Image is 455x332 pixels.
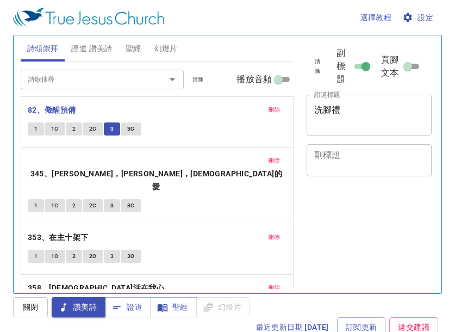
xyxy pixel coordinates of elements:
[51,251,59,261] span: 1C
[269,105,280,115] span: 刪除
[121,122,141,136] button: 3C
[110,201,114,211] span: 3
[66,250,82,263] button: 2
[313,57,321,76] span: 清除
[126,42,141,56] span: 聖經
[336,47,351,86] span: 副標題
[66,199,82,212] button: 2
[66,122,82,136] button: 2
[236,73,272,86] span: 播放音頻
[28,103,78,117] button: 82、儆醒預備
[60,300,97,314] span: 讚美詩
[269,283,280,293] span: 刪除
[89,124,97,134] span: 2C
[89,201,97,211] span: 2C
[165,72,180,87] button: Open
[34,201,38,211] span: 1
[71,42,112,56] span: 證道 讚美詩
[28,281,166,295] button: 358、[DEMOGRAPHIC_DATA]活在我心
[72,251,76,261] span: 2
[83,122,103,136] button: 2C
[27,42,59,56] span: 詩頌崇拜
[28,281,164,295] b: 358、[DEMOGRAPHIC_DATA]活在我心
[28,199,44,212] button: 1
[28,103,76,117] b: 82、儆醒預備
[192,75,204,84] span: 清除
[114,300,142,314] span: 證道
[34,124,38,134] span: 1
[269,232,280,242] span: 刪除
[22,300,39,314] span: 關閉
[186,73,210,86] button: 清除
[45,199,65,212] button: 1C
[307,55,328,78] button: 清除
[121,199,141,212] button: 3C
[121,250,141,263] button: 3C
[104,250,120,263] button: 3
[262,154,286,167] button: 刪除
[262,231,286,244] button: 刪除
[127,124,135,134] span: 3C
[52,297,105,317] button: 讚美詩
[314,104,424,125] textarea: 洗腳禮
[154,42,178,56] span: 幻燈片
[28,231,90,244] button: 353、在主十架下
[159,300,188,314] span: 聖經
[110,251,114,261] span: 3
[404,11,433,24] span: 設定
[104,199,120,212] button: 3
[262,281,286,294] button: 刪除
[13,8,164,27] img: True Jesus Church
[72,124,76,134] span: 2
[28,122,44,136] button: 1
[13,297,48,317] button: 關閉
[360,11,392,24] span: 選擇教程
[28,250,44,263] button: 1
[51,124,59,134] span: 1C
[83,250,103,263] button: 2C
[105,297,151,317] button: 證道
[51,201,59,211] span: 1C
[356,8,396,28] button: 選擇教程
[127,201,135,211] span: 3C
[72,201,76,211] span: 2
[89,251,97,261] span: 2C
[302,188,408,287] iframe: from-child
[127,251,135,261] span: 3C
[34,251,38,261] span: 1
[83,199,103,212] button: 2C
[28,231,89,244] b: 353、在主十架下
[151,297,197,317] button: 聖經
[104,122,120,136] button: 3
[45,122,65,136] button: 1C
[262,103,286,116] button: 刪除
[45,250,65,263] button: 1C
[400,8,438,28] button: 設定
[28,167,285,194] b: 345、[PERSON_NAME]，[PERSON_NAME]，[DEMOGRAPHIC_DATA]的愛
[110,124,114,134] span: 3
[28,167,286,194] button: 345、[PERSON_NAME]，[PERSON_NAME]，[DEMOGRAPHIC_DATA]的愛
[269,156,280,165] span: 刪除
[381,53,402,79] span: 頁腳文本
